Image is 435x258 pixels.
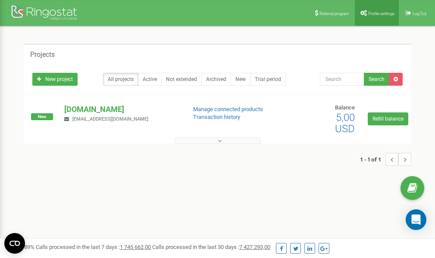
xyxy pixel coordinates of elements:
span: Profile settings [368,11,394,16]
a: New project [32,73,78,86]
a: All projects [103,73,138,86]
p: [DOMAIN_NAME] [64,104,179,115]
a: Not extended [161,73,202,86]
span: Referral program [319,11,349,16]
span: Balance [335,104,355,111]
div: Open Intercom Messenger [406,209,426,230]
span: New [31,113,53,120]
span: 5,00 USD [335,112,355,135]
a: Active [138,73,162,86]
a: Archived [201,73,231,86]
nav: ... [360,144,411,174]
a: Refill balance [368,112,408,125]
span: Log Out [413,11,426,16]
input: Search [320,73,364,86]
u: 1 745 662,00 [120,244,151,250]
a: Transaction history [193,114,240,120]
h5: Projects [30,51,55,59]
span: [EMAIL_ADDRESS][DOMAIN_NAME] [72,116,148,122]
a: New [231,73,250,86]
a: Manage connected products [193,106,263,112]
button: Open CMP widget [4,233,25,254]
a: Trial period [250,73,286,86]
span: Calls processed in the last 30 days : [152,244,270,250]
span: Calls processed in the last 7 days : [36,244,151,250]
u: 7 427 293,00 [239,244,270,250]
button: Search [364,73,389,86]
span: 1 - 1 of 1 [360,153,385,166]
